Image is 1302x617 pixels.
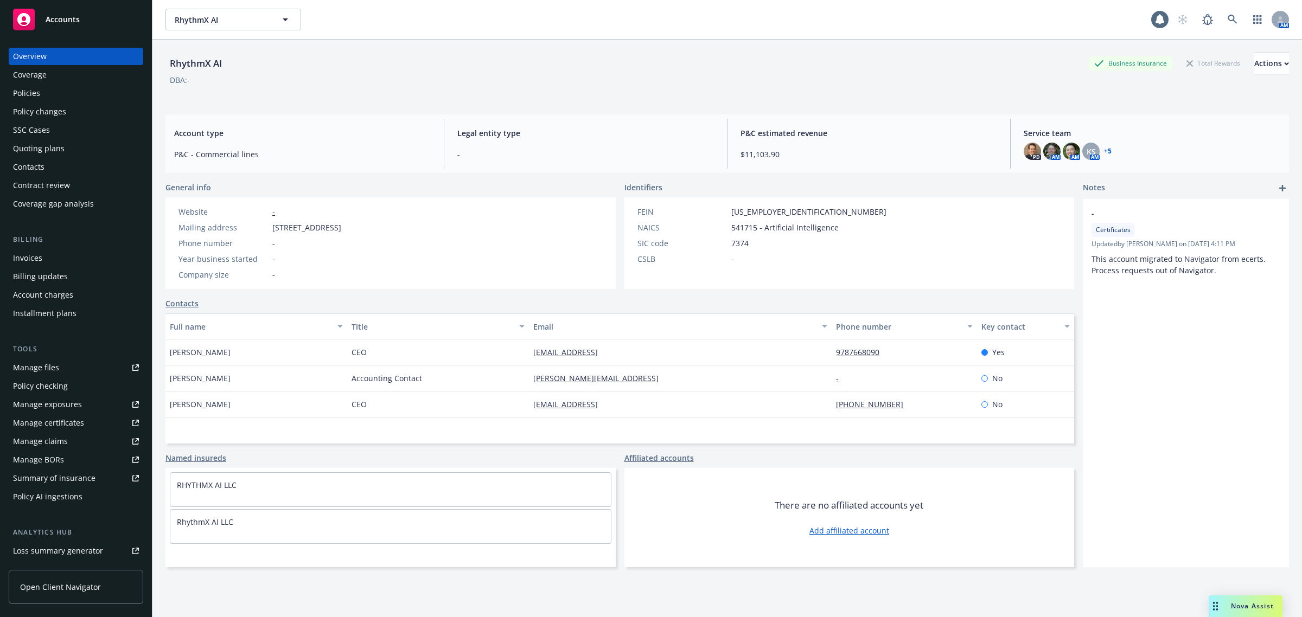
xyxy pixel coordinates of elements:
[1063,143,1080,160] img: photo
[836,321,961,332] div: Phone number
[741,149,997,160] span: $11,103.90
[177,480,237,490] a: RHYTHMX AI LLC
[1231,601,1274,610] span: Nova Assist
[170,321,331,332] div: Full name
[992,346,1005,358] span: Yes
[1181,56,1246,70] div: Total Rewards
[529,313,832,339] button: Email
[9,103,143,120] a: Policy changes
[178,206,268,217] div: Website
[272,222,341,233] span: [STREET_ADDRESS]
[13,177,70,194] div: Contract review
[457,149,714,160] span: -
[9,396,143,413] a: Manage exposures
[977,313,1074,339] button: Key contact
[637,237,727,249] div: SIC code
[637,206,727,217] div: FEIN
[165,298,199,309] a: Contacts
[1092,254,1268,275] span: This account migrated to Navigator from ecerts. Process requests out of Navigator.
[174,127,431,139] span: Account type
[1087,146,1096,157] span: KS
[13,396,82,413] div: Manage exposures
[9,249,143,267] a: Invoices
[1043,143,1061,160] img: photo
[832,313,977,339] button: Phone number
[533,347,607,357] a: [EMAIL_ADDRESS]
[13,377,68,395] div: Policy checking
[170,399,231,410] span: [PERSON_NAME]
[175,14,269,25] span: RhythmX AI
[174,149,431,160] span: P&C - Commercial lines
[9,527,143,538] div: Analytics hub
[624,452,694,464] a: Affiliated accounts
[1209,595,1282,617] button: Nova Assist
[9,377,143,395] a: Policy checking
[13,66,47,83] div: Coverage
[13,103,66,120] div: Policy changes
[13,195,94,213] div: Coverage gap analysis
[13,359,59,376] div: Manage files
[13,414,84,432] div: Manage certificates
[9,48,143,65] a: Overview
[352,372,422,384] span: Accounting Contact
[731,237,749,249] span: 7374
[272,269,275,280] span: -
[1092,239,1280,249] span: Updated by [PERSON_NAME] on [DATE] 4:11 PM
[1172,9,1193,30] a: Start snowing
[9,234,143,245] div: Billing
[177,517,233,527] a: RhythmX AI LLC
[624,182,662,193] span: Identifiers
[836,373,847,383] a: -
[775,499,923,512] span: There are no affiliated accounts yet
[352,399,367,410] span: CEO
[9,85,143,102] a: Policies
[533,373,667,383] a: [PERSON_NAME][EMAIL_ADDRESS]
[13,470,95,487] div: Summary of insurance
[1083,199,1289,285] div: -CertificatesUpdatedby [PERSON_NAME] on [DATE] 4:11 PMThis account migrated to Navigator from ece...
[1089,56,1172,70] div: Business Insurance
[1197,9,1218,30] a: Report a Bug
[981,321,1058,332] div: Key contact
[1247,9,1268,30] a: Switch app
[731,222,839,233] span: 541715 - Artificial Intelligence
[9,177,143,194] a: Contract review
[9,359,143,376] a: Manage files
[13,268,68,285] div: Billing updates
[741,127,997,139] span: P&C estimated revenue
[533,399,607,409] a: [EMAIL_ADDRESS]
[836,347,888,357] a: 9787668090
[1104,148,1112,155] a: +5
[637,222,727,233] div: NAICS
[9,66,143,83] a: Coverage
[46,15,80,24] span: Accounts
[1222,9,1243,30] a: Search
[165,56,226,70] div: RhythmX AI
[13,48,47,65] div: Overview
[347,313,529,339] button: Title
[272,253,275,265] span: -
[9,344,143,355] div: Tools
[9,195,143,213] a: Coverage gap analysis
[637,253,727,265] div: CSLB
[533,321,815,332] div: Email
[1024,127,1280,139] span: Service team
[178,269,268,280] div: Company size
[1092,208,1252,219] span: -
[1254,53,1289,74] button: Actions
[170,74,190,86] div: DBA: -
[352,321,513,332] div: Title
[352,346,367,358] span: CEO
[178,222,268,233] div: Mailing address
[272,207,275,217] a: -
[1209,595,1222,617] div: Drag to move
[9,268,143,285] a: Billing updates
[13,85,40,102] div: Policies
[9,305,143,322] a: Installment plans
[13,542,103,560] div: Loss summary generator
[13,140,65,157] div: Quoting plans
[165,313,347,339] button: Full name
[13,488,82,505] div: Policy AI ingestions
[992,372,1003,384] span: No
